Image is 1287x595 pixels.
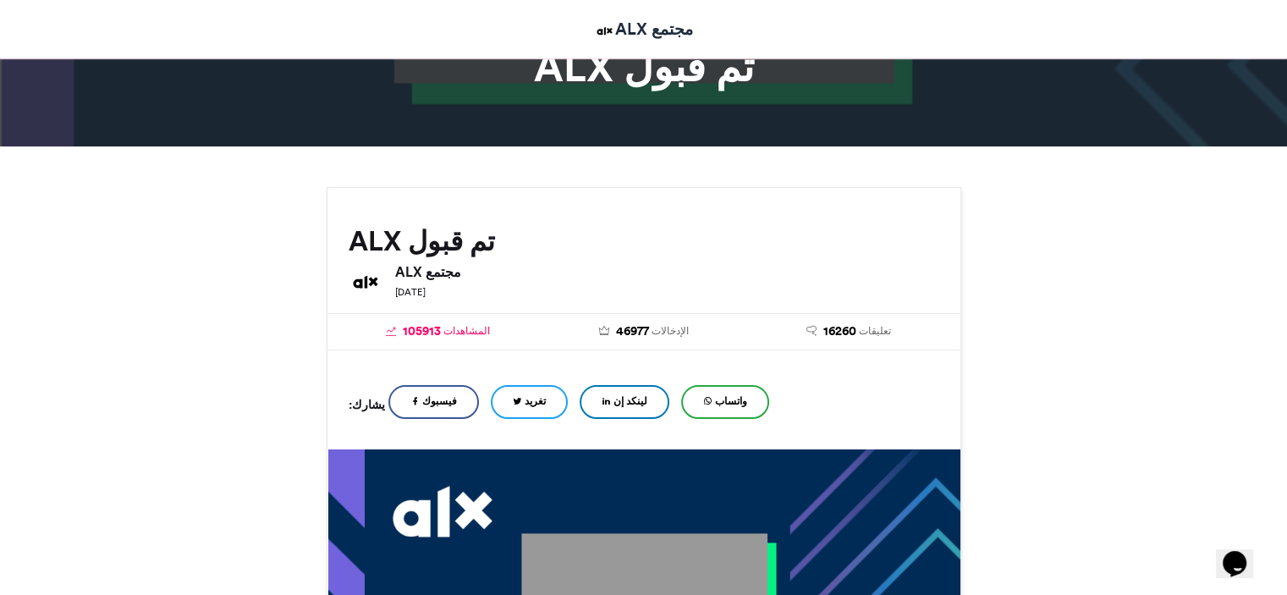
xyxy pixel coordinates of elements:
[403,323,441,339] font: 105913
[594,17,693,41] a: مجتمع ALX
[823,323,856,339] font: 16260
[859,325,891,337] font: تعليقات
[388,385,479,419] a: فيسبوك
[613,394,647,407] font: لينكد إن
[349,265,382,299] img: مجتمع ALX
[1216,527,1270,578] iframe: أداة الدردشة
[534,41,754,92] font: تم قبول ALX
[580,385,669,419] a: لينكد إن
[681,385,769,419] a: واتساب
[525,394,546,407] font: تغريد
[349,322,529,341] a: 105913 المشاهدات
[651,325,688,337] font: الإدخالات
[422,394,457,407] font: فيسبوك
[615,19,693,39] font: مجتمع ALX
[594,20,615,41] img: مجتمع ALX
[443,325,490,337] font: المشاهدات
[491,385,568,419] a: تغريد
[395,286,426,298] font: [DATE]
[615,323,648,339] font: 46977
[349,397,385,412] font: يشارك:
[395,263,461,280] font: مجتمع ALX
[715,394,747,407] font: واتساب
[349,223,495,258] font: تم قبول ALX
[553,322,734,341] a: 46977 الإدخالات
[759,322,939,341] a: 16260 تعليقات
